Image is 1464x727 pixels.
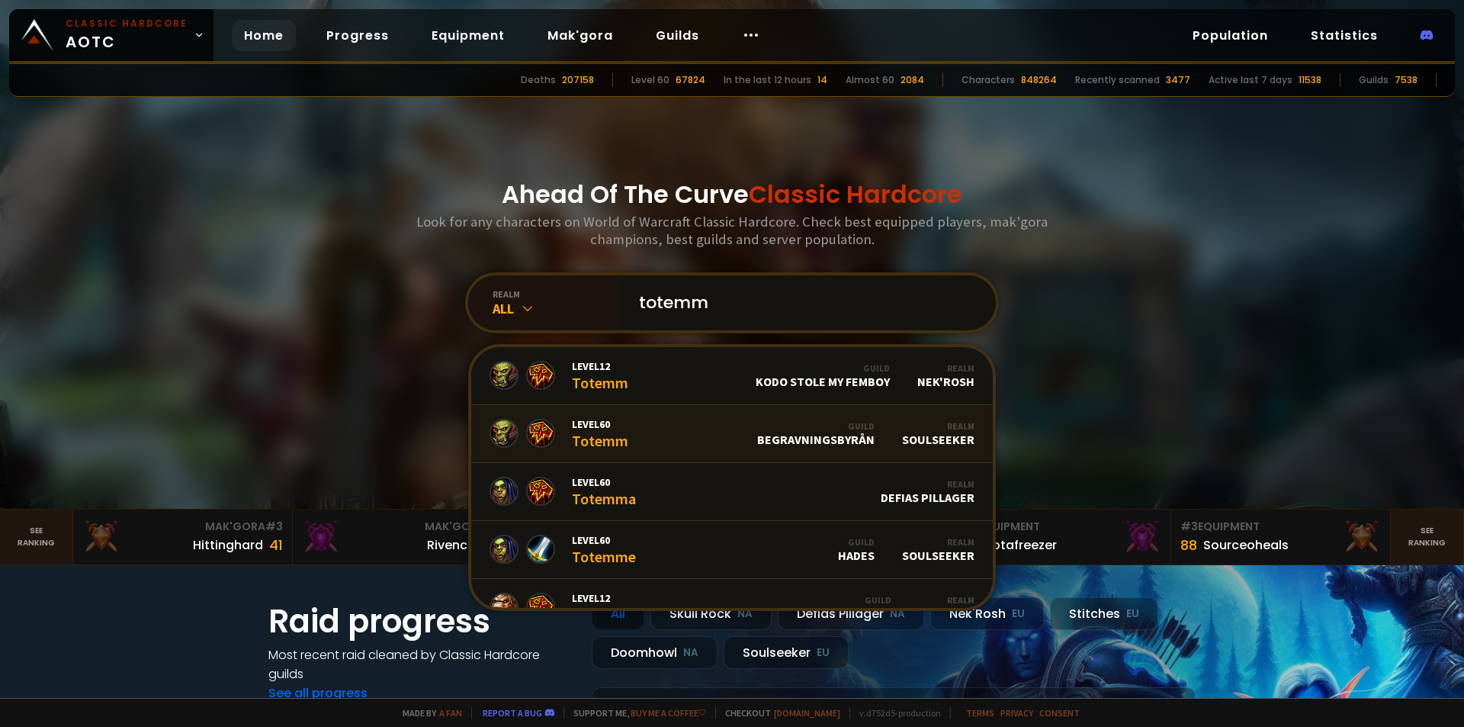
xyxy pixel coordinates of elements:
[1299,20,1390,51] a: Statistics
[737,606,753,622] small: NA
[66,17,188,53] span: AOTC
[919,594,974,621] div: Stitches
[902,536,974,563] div: Soulseeker
[644,20,711,51] a: Guilds
[471,405,993,463] a: Level60TotemmGuildBEGRAVNINGSBYRÅNRealmSoulseeker
[572,417,628,431] span: Level 60
[756,362,890,389] div: Kodo Stole My Femboy
[1203,536,1289,555] div: Sourceoheals
[1050,597,1158,630] div: Stitches
[572,533,636,566] div: Totemme
[984,536,1057,555] div: Notafreezer
[268,597,573,645] h1: Raid progress
[1012,606,1025,622] small: EU
[1075,73,1160,87] div: Recently scanned
[427,536,475,555] div: Rivench
[881,478,974,505] div: Defias Pillager
[269,535,283,555] div: 41
[631,707,706,719] a: Buy me a coffee
[1126,606,1139,622] small: EU
[1180,519,1381,535] div: Equipment
[572,359,628,392] div: Totemm
[572,533,636,547] span: Level 60
[66,17,188,31] small: Classic Hardcore
[749,177,962,211] span: Classic Hardcore
[1395,73,1417,87] div: 7538
[1299,73,1321,87] div: 11538
[901,73,924,87] div: 2084
[471,347,993,405] a: Level12TotemmGuildKodo Stole My FemboyRealmNek'Rosh
[193,536,263,555] div: Hittinghard
[1391,510,1464,565] a: Seeranking
[1166,73,1190,87] div: 3477
[902,420,974,432] div: Realm
[849,707,941,719] span: v. d752d5 - production
[521,73,556,87] div: Deaths
[393,707,462,719] span: Made by
[419,20,517,51] a: Equipment
[572,591,644,605] span: Level 12
[676,73,705,87] div: 67824
[572,475,636,508] div: Totemma
[838,536,875,563] div: HADES
[268,645,573,684] h4: Most recent raid cleaned by Classic Hardcore guilds
[817,645,830,661] small: EU
[1180,535,1197,555] div: 88
[838,536,875,548] div: Guild
[778,597,924,630] div: Defias Pillager
[1000,707,1033,719] a: Privacy
[535,20,625,51] a: Mak'gora
[471,521,993,579] a: Level60TotemmeGuildHADESRealmSoulseeker
[562,73,594,87] div: 207158
[1171,510,1391,565] a: #3Equipment88Sourceoheals
[757,420,875,447] div: BEGRAVNINGSBYRÅN
[1021,73,1057,87] div: 848264
[265,519,283,534] span: # 3
[631,73,669,87] div: Level 60
[724,73,811,87] div: In the last 12 hours
[1039,707,1080,719] a: Consent
[1180,20,1280,51] a: Population
[774,707,840,719] a: [DOMAIN_NAME]
[572,591,644,624] div: Totemmad
[902,536,974,548] div: Realm
[902,420,974,447] div: Soulseeker
[493,288,621,300] div: realm
[650,597,772,630] div: Skull Rock
[836,594,891,621] div: No Rules
[592,636,718,669] div: Doomhowl
[683,645,698,661] small: NA
[410,213,1054,248] h3: Look for any characters on World of Warcraft Classic Hardcore. Check best equipped players, mak'g...
[962,73,1015,87] div: Characters
[1180,519,1198,534] span: # 3
[881,478,974,490] div: Realm
[846,73,894,87] div: Almost 60
[268,684,368,702] a: See all progress
[952,510,1171,565] a: #2Equipment88Notafreezer
[715,707,840,719] span: Checkout
[572,359,628,373] span: Level 12
[471,463,993,521] a: Level60TotemmaRealmDefias Pillager
[9,9,213,61] a: Classic HardcoreAOTC
[483,707,542,719] a: Report a bug
[630,275,978,330] input: Search a character...
[961,519,1161,535] div: Equipment
[293,510,512,565] a: Mak'Gora#2Rivench100
[592,597,644,630] div: All
[930,597,1044,630] div: Nek'Rosh
[471,579,993,637] a: Level12TotemmadGuildNo RulesRealmStitches
[1209,73,1292,87] div: Active last 7 days
[890,606,905,622] small: NA
[817,73,827,87] div: 14
[493,300,621,317] div: All
[314,20,401,51] a: Progress
[917,362,974,374] div: Realm
[302,519,502,535] div: Mak'Gora
[836,594,891,606] div: Guild
[439,707,462,719] a: a fan
[572,475,636,489] span: Level 60
[919,594,974,606] div: Realm
[756,362,890,374] div: Guild
[563,707,706,719] span: Support me,
[232,20,296,51] a: Home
